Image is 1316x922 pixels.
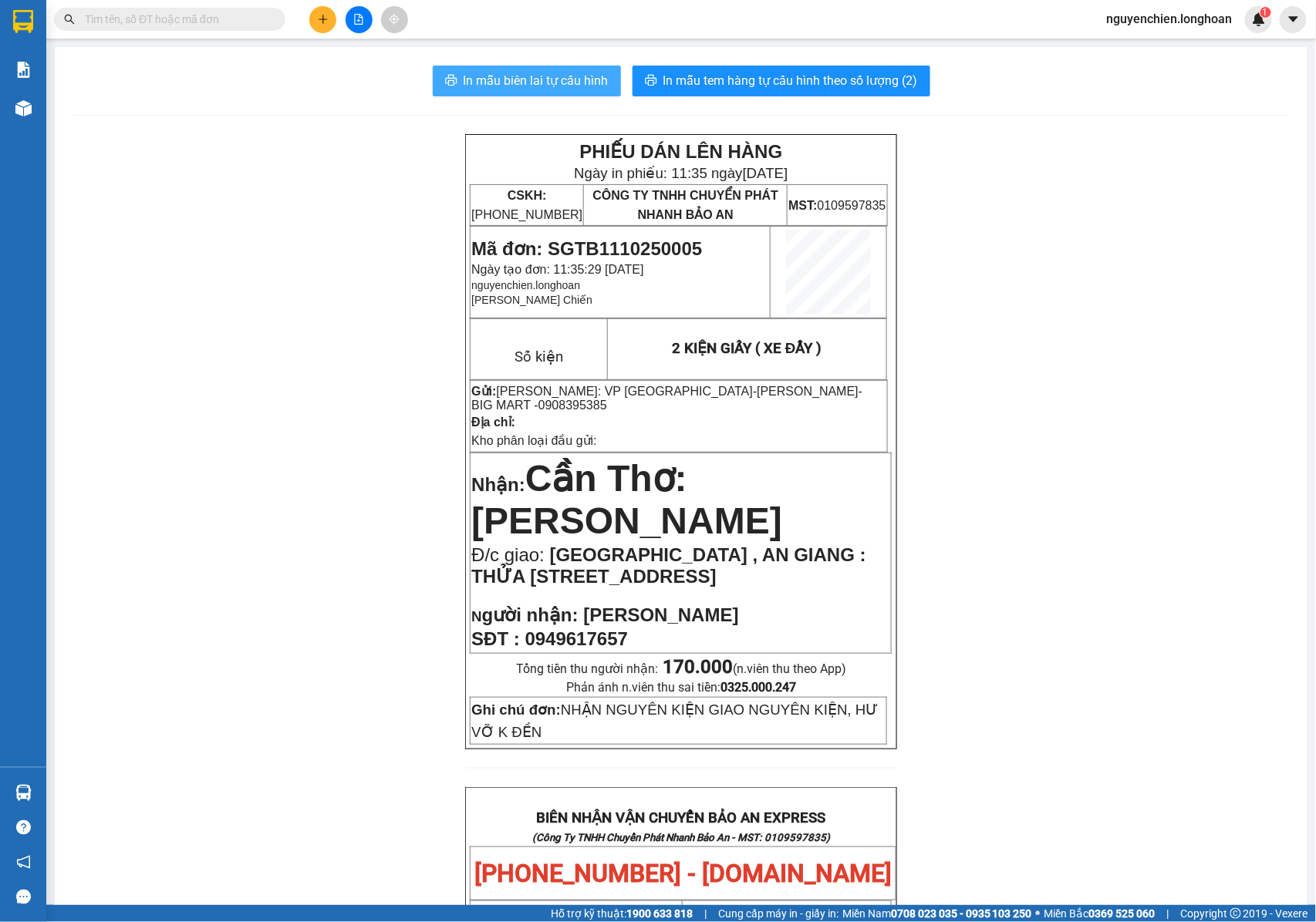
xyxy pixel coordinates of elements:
span: Miền Nam [842,905,1032,922]
span: Ngày in phiếu: 11:35 ngày [574,165,788,181]
sup: 1 [1260,7,1271,18]
button: file-add [346,6,373,33]
span: search [64,14,75,25]
strong: 0325.000.247 [720,680,796,695]
span: [PERSON_NAME] [583,604,738,625]
span: [PHONE_NUMBER] [471,189,582,221]
button: caret-down [1280,6,1307,33]
img: warehouse-icon [15,100,32,116]
strong: BIÊN NHẬN VẬN CHUYỂN BẢO AN EXPRESS [536,809,825,826]
strong: Gửi: [471,385,496,398]
input: Tìm tên, số ĐT hoặc mã đơn [85,11,267,28]
span: Số kiện [515,348,563,365]
span: Ngày tạo đơn: 11:35:29 [DATE] [471,263,643,276]
span: (n.viên thu theo App) [663,661,846,676]
strong: 170.000 [663,656,733,678]
span: 0908395385 [538,399,607,412]
span: question-circle [16,820,31,835]
span: nguyenchien.longhoan [1095,9,1245,29]
button: aim [381,6,408,33]
strong: Địa chỉ: [471,416,515,429]
span: - [471,385,862,412]
span: | [1167,905,1169,922]
span: | [704,905,707,922]
span: 1 [1263,7,1268,18]
span: Hỗ trợ kỹ thuật: [551,905,693,922]
span: Phản ánh n.viên thu sai tiền: [566,680,796,695]
span: Miền Bắc [1044,905,1156,922]
span: CÔNG TY TNHH CHUYỂN PHÁT NHANH BẢO AN [592,189,778,221]
strong: 1900 633 818 [626,907,693,920]
span: Đ/c giao: [471,544,549,565]
span: Cung cấp máy in - giấy in: [718,905,839,922]
img: icon-new-feature [1252,12,1266,26]
strong: CSKH: [508,189,547,202]
span: 0949617657 [525,628,628,649]
strong: (Công Ty TNHH Chuyển Phát Nhanh Bảo An - MST: 0109597835) [532,832,830,843]
span: [PERSON_NAME]- BIG MART - [471,385,862,412]
img: logo-vxr [13,10,33,33]
span: file-add [353,14,364,25]
span: copyright [1230,908,1241,919]
span: nguyenchien.longhoan [471,279,580,291]
span: Mã đơn: SGTB1110250005 [471,238,702,259]
span: ⚪️ [1036,910,1041,917]
span: plus [318,14,329,25]
span: 0109597835 [788,199,886,212]
strong: SĐT : [471,628,520,649]
span: In mẫu biên lai tự cấu hình [464,71,609,90]
span: notification [16,855,31,870]
img: warehouse-icon [15,785,32,801]
span: 2 KIỆN GIẤY ( XE ĐẨY ) [672,340,822,357]
span: [DATE] [743,165,788,181]
strong: PHIẾU DÁN LÊN HÀNG [579,141,782,162]
span: In mẫu tem hàng tự cấu hình theo số lượng (2) [663,71,918,90]
span: [PERSON_NAME]: VP [GEOGRAPHIC_DATA] [497,385,754,398]
span: printer [445,74,457,89]
strong: 0708 023 035 - 0935 103 250 [891,907,1032,920]
button: printerIn mẫu tem hàng tự cấu hình theo số lượng (2) [633,66,930,96]
img: solution-icon [15,62,32,78]
span: aim [389,14,400,25]
strong: N [471,608,578,624]
strong: Ghi chú đơn: [471,702,561,718]
strong: MST: [788,199,817,212]
span: Nhận: [471,474,525,495]
strong: 0369 525 060 [1089,907,1156,920]
span: Kho phân loại đầu gửi: [471,434,597,447]
span: message [16,890,31,904]
span: NHẬN NGUYÊN KIỆN GIAO NGUYÊN KIỆN, HƯ VỠ K ĐỀN [471,702,878,740]
span: SGTB1110250005 [512,904,633,921]
button: printerIn mẫu biên lai tự cấu hình [433,66,621,96]
span: [GEOGRAPHIC_DATA] , AN GIANG : THỬA [STREET_ADDRESS] [471,544,866,587]
button: plus [309,6,336,33]
span: [PERSON_NAME] Chiến [471,294,592,306]
span: Tổng tiền thu người nhận: [516,661,846,676]
span: printer [645,74,657,89]
span: [PHONE_NUMBER] - [DOMAIN_NAME] [474,859,892,888]
span: caret-down [1287,12,1301,26]
span: Cần Thơ: [PERSON_NAME] [471,458,782,541]
span: gười nhận: [482,604,579,625]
